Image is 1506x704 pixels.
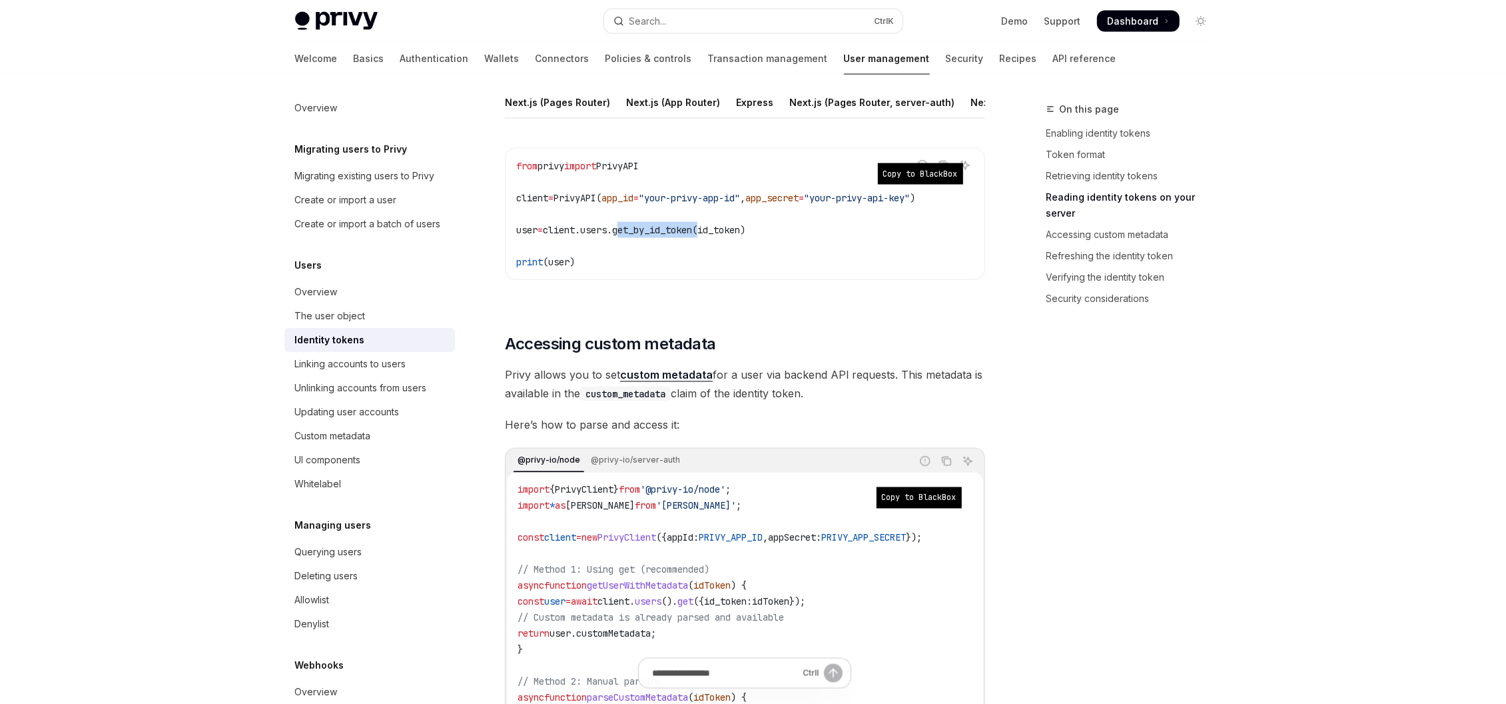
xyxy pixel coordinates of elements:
div: Create or import a batch of users [295,216,441,232]
span: Accessing custom metadata [505,333,716,355]
span: } [518,644,523,656]
a: Refreshing the identity token [1046,245,1222,267]
span: }); [907,532,923,544]
div: Custom metadata [295,428,371,444]
span: app_id [601,192,633,204]
span: client [516,192,548,204]
span: import [518,500,550,512]
div: Linking accounts to users [295,356,406,372]
div: Express [736,87,773,118]
div: Overview [295,100,338,116]
button: Copy the contents from the code block [938,453,955,470]
a: Accessing custom metadata [1046,224,1222,245]
a: Enabling identity tokens [1046,123,1222,144]
button: Open search [604,9,903,33]
span: . [571,628,576,640]
a: Policies & controls [605,43,692,75]
a: Overview [284,96,455,120]
span: (). [661,596,677,608]
span: user [550,628,571,640]
a: The user object [284,304,455,328]
div: Create or import a user [295,192,397,208]
a: Security [946,43,984,75]
span: }); [789,596,805,608]
span: PrivyClient [597,532,656,544]
span: PrivyAPI( [554,192,601,204]
div: Querying users [295,544,362,560]
span: as [555,500,565,512]
span: , [763,532,768,544]
a: Wallets [485,43,520,75]
a: Connectors [536,43,589,75]
div: Next.js (App Router, server-auth) [971,87,1126,118]
a: API reference [1053,43,1116,75]
span: "your-privy-app-id" [639,192,740,204]
span: Here’s how to parse and access it: [505,416,985,435]
span: import [518,484,550,496]
span: "your-privy-api-key" [804,192,911,204]
span: appId: [667,532,699,544]
a: Security considerations [1046,288,1222,309]
a: Overview [284,280,455,304]
button: Send message [824,663,843,682]
div: Migrating existing users to Privy [295,168,435,184]
a: Authentication [400,43,469,75]
span: '[PERSON_NAME]' [656,500,736,512]
span: ({ [656,532,667,544]
div: Next.js (Pages Router) [505,87,610,118]
span: const [518,532,544,544]
a: Querying users [284,540,455,564]
a: Migrating existing users to Privy [284,164,455,188]
span: // Custom metadata is already parsed and available [518,612,784,624]
a: Dashboard [1097,11,1180,32]
span: ({ [693,596,704,608]
span: PrivyClient [555,484,613,496]
button: Toggle dark mode [1190,11,1212,32]
span: getUserWithMetadata [587,580,688,592]
div: Updating user accounts [295,404,400,420]
div: Overview [295,684,338,700]
div: Next.js (App Router) [626,87,720,118]
span: (user) [543,256,575,268]
a: Retrieving identity tokens [1046,165,1222,187]
span: privy [538,160,564,172]
h5: Webhooks [295,657,344,673]
span: return [518,628,550,640]
a: Create or import a user [284,188,455,212]
a: Basics [354,43,384,75]
span: ) { [731,580,747,592]
button: Report incorrect code [917,453,934,470]
div: The user object [295,308,366,324]
span: ; [725,484,731,496]
span: client.users.get_by_id_token(id_token) [543,224,745,236]
a: Updating user accounts [284,400,455,424]
span: = [538,224,543,236]
span: = [633,192,639,204]
span: app_secret [745,192,799,204]
span: async [518,580,544,592]
span: new [581,532,597,544]
span: On this page [1060,101,1120,117]
a: Whitelabel [284,472,455,496]
span: } [613,484,619,496]
a: Verifying the identity token [1046,267,1222,288]
span: id_token: [704,596,752,608]
a: User management [844,43,930,75]
a: Allowlist [284,588,455,612]
button: Ask AI [959,453,976,470]
span: Dashboard [1108,15,1159,28]
span: user [516,224,538,236]
a: Deleting users [284,564,455,588]
img: light logo [295,12,378,31]
a: Custom metadata [284,424,455,448]
a: Identity tokens [284,328,455,352]
span: appSecret: [768,532,821,544]
span: await [571,596,597,608]
span: , [740,192,745,204]
div: Denylist [295,616,330,632]
span: function [544,580,587,592]
div: Identity tokens [295,332,365,348]
h5: Users [295,257,322,273]
span: from [619,484,640,496]
button: Ask AI [956,157,974,174]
